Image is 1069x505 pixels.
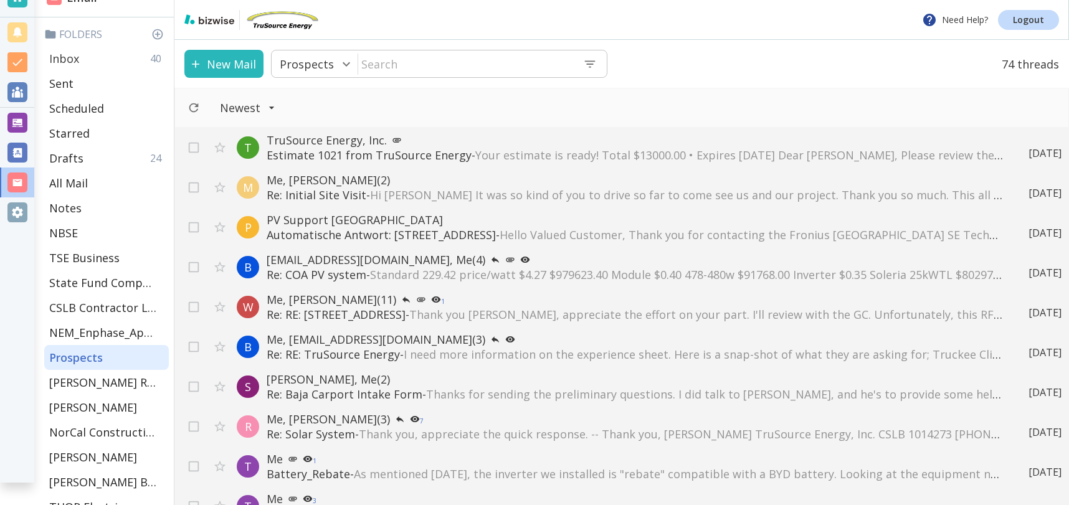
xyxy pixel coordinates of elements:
[44,196,169,220] div: Notes
[244,140,252,155] p: T
[267,372,1004,387] p: [PERSON_NAME], Me (2)
[267,427,1004,441] p: Re: Solar System -
[44,171,169,196] div: All Mail
[44,270,169,295] div: State Fund Compensation
[44,71,169,96] div: Sent
[426,292,450,307] button: 1
[49,450,137,465] p: [PERSON_NAME]
[49,375,156,390] p: [PERSON_NAME] Residence
[1029,465,1062,479] p: [DATE]
[405,412,429,427] button: 7
[44,320,169,345] div: NEM_Enphase_Applications
[49,250,120,265] p: TSE Business
[505,334,515,344] svg: Your most recent message has not been opened yet
[313,498,316,504] p: 3
[313,458,316,464] p: 1
[267,412,1004,427] p: Me, [PERSON_NAME] (3)
[44,395,169,420] div: [PERSON_NAME]
[44,27,169,41] p: Folders
[267,252,1004,267] p: [EMAIL_ADDRESS][DOMAIN_NAME], Me (4)
[44,46,169,71] div: Inbox40
[922,12,988,27] p: Need Help?
[183,97,205,119] button: Refresh
[1029,306,1062,319] p: [DATE]
[245,220,252,235] p: P
[49,350,103,365] p: Prospects
[49,225,78,240] p: NBSE
[49,325,156,340] p: NEM_Enphase_Applications
[298,451,321,466] button: 1
[150,52,166,65] p: 40
[245,10,320,30] img: TruSource Energy, Inc.
[49,275,156,290] p: State Fund Compensation
[280,57,334,72] p: Prospects
[267,227,1004,242] p: Automatische Antwort: [STREET_ADDRESS] -
[245,379,251,394] p: S
[184,14,234,24] img: bizwise
[441,298,445,304] p: 1
[267,267,1004,282] p: Re: COA PV system -
[49,126,90,141] p: Starred
[1029,346,1062,359] p: [DATE]
[49,201,82,215] p: Notes
[1029,385,1062,399] p: [DATE]
[520,255,530,265] svg: Your most recent message has not been opened yet
[49,51,79,66] p: Inbox
[994,50,1059,78] p: 74 threads
[267,148,1004,163] p: Estimate 1021 from TruSource Energy -
[44,445,169,470] div: [PERSON_NAME]
[1029,186,1062,200] p: [DATE]
[267,347,1004,362] p: Re: RE: TruSource Energy -
[1029,146,1062,160] p: [DATE]
[44,295,169,320] div: CSLB Contractor License
[267,466,1004,481] p: Battery_Rebate -
[44,345,169,370] div: Prospects
[244,339,252,354] p: B
[420,418,424,424] p: 7
[267,387,1004,402] p: Re: Baja Carport Intake Form -
[243,300,254,314] p: W
[267,212,1004,227] p: PV Support [GEOGRAPHIC_DATA]
[244,260,252,275] p: B
[49,176,88,191] p: All Mail
[267,172,1004,187] p: Me, [PERSON_NAME] (2)
[358,51,573,77] input: Search
[267,307,1004,322] p: Re: RE: [STREET_ADDRESS] -
[1029,425,1062,439] p: [DATE]
[44,146,169,171] div: Drafts24
[44,420,169,445] div: NorCal Construction
[267,292,1004,307] p: Me, [PERSON_NAME] (11)
[49,300,156,315] p: CSLB Contractor License
[44,370,169,395] div: [PERSON_NAME] Residence
[44,470,169,494] div: [PERSON_NAME] Batteries
[49,151,83,166] p: Drafts
[998,10,1059,30] a: Logout
[44,245,169,270] div: TSE Business
[49,474,156,489] p: [PERSON_NAME] Batteries
[244,459,252,474] p: T
[1013,16,1044,24] p: Logout
[49,400,137,415] p: [PERSON_NAME]
[245,419,252,434] p: R
[1029,226,1062,240] p: [DATE]
[267,133,1004,148] p: TruSource Energy, Inc.
[44,96,169,121] div: Scheduled
[1029,266,1062,280] p: [DATE]
[44,220,169,245] div: NBSE
[49,76,74,91] p: Sent
[44,121,169,146] div: Starred
[49,425,156,440] p: NorCal Construction
[267,332,1004,347] p: Me, [EMAIL_ADDRESS][DOMAIN_NAME] (3)
[184,50,264,78] button: New Mail
[267,451,1004,466] p: Me
[267,187,1004,202] p: Re: Initial Site Visit -
[150,151,166,165] p: 24
[207,94,288,121] button: Filter
[243,180,253,195] p: M
[49,101,104,116] p: Scheduled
